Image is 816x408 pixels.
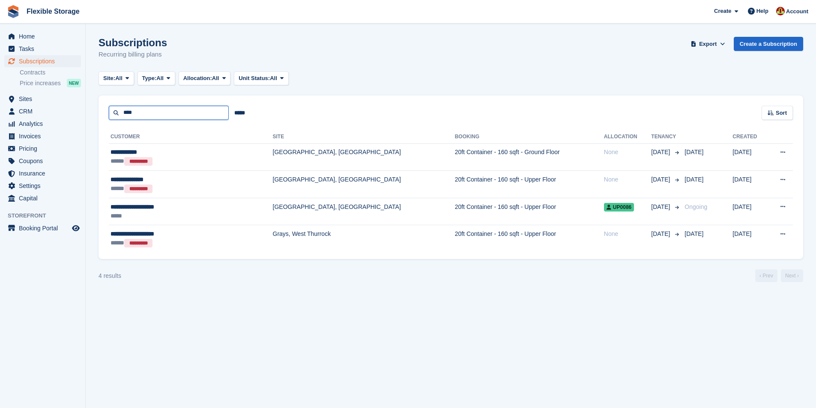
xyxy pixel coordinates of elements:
td: [DATE] [732,171,767,198]
a: menu [4,222,81,234]
span: Create [714,7,731,15]
td: 20ft Container - 160 sqft - Upper Floor [455,225,604,252]
td: [DATE] [732,198,767,225]
span: All [156,74,164,83]
a: Create a Subscription [734,37,803,51]
th: Created [732,130,767,144]
a: Preview store [71,223,81,233]
span: All [270,74,277,83]
button: Site: All [99,71,134,86]
span: Insurance [19,167,70,179]
span: Allocation: [183,74,212,83]
span: All [115,74,123,83]
span: Subscriptions [19,55,70,67]
td: 20ft Container - 160 sqft - Ground Floor [455,143,604,171]
span: Coupons [19,155,70,167]
span: Invoices [19,130,70,142]
a: menu [4,155,81,167]
td: Grays, West Thurrock [273,225,455,252]
div: None [604,229,651,238]
span: Tasks [19,43,70,55]
span: Sites [19,93,70,105]
a: menu [4,105,81,117]
a: menu [4,143,81,155]
th: Customer [109,130,273,144]
a: menu [4,192,81,204]
button: Export [689,37,727,51]
span: Sort [776,109,787,117]
a: menu [4,180,81,192]
span: [DATE] [651,175,672,184]
nav: Page [753,269,805,282]
td: [DATE] [732,225,767,252]
div: NEW [67,79,81,87]
span: CRM [19,105,70,117]
a: menu [4,55,81,67]
a: menu [4,93,81,105]
th: Booking [455,130,604,144]
span: Ongoing [684,203,707,210]
span: Storefront [8,211,85,220]
span: [DATE] [651,148,672,157]
h1: Subscriptions [99,37,167,48]
td: [GEOGRAPHIC_DATA], [GEOGRAPHIC_DATA] [273,143,455,171]
a: menu [4,118,81,130]
td: [DATE] [732,143,767,171]
a: Next [781,269,803,282]
span: [DATE] [651,229,672,238]
td: [GEOGRAPHIC_DATA], [GEOGRAPHIC_DATA] [273,198,455,225]
a: menu [4,30,81,42]
span: Account [786,7,808,16]
td: 20ft Container - 160 sqft - Upper Floor [455,171,604,198]
p: Recurring billing plans [99,50,167,60]
div: 4 results [99,271,121,280]
a: menu [4,130,81,142]
span: Settings [19,180,70,192]
span: Unit Status: [239,74,270,83]
td: [GEOGRAPHIC_DATA], [GEOGRAPHIC_DATA] [273,171,455,198]
button: Unit Status: All [234,71,288,86]
a: menu [4,43,81,55]
th: Site [273,130,455,144]
span: Export [699,40,717,48]
img: David Jones [776,7,785,15]
span: Capital [19,192,70,204]
span: UP0086 [604,203,634,211]
div: None [604,175,651,184]
span: Home [19,30,70,42]
span: [DATE] [684,230,703,237]
a: Flexible Storage [23,4,83,18]
a: Previous [755,269,777,282]
span: [DATE] [651,203,672,211]
td: 20ft Container - 160 sqft - Upper Floor [455,198,604,225]
button: Type: All [137,71,175,86]
th: Tenancy [651,130,681,144]
span: [DATE] [684,149,703,155]
a: Price increases NEW [20,78,81,88]
span: Pricing [19,143,70,155]
img: stora-icon-8386f47178a22dfd0bd8f6a31ec36ba5ce8667c1dd55bd0f319d3a0aa187defe.svg [7,5,20,18]
button: Allocation: All [179,71,231,86]
span: Booking Portal [19,222,70,234]
span: Help [756,7,768,15]
th: Allocation [604,130,651,144]
span: [DATE] [684,176,703,183]
span: Analytics [19,118,70,130]
span: Site: [103,74,115,83]
span: Type: [142,74,157,83]
span: All [212,74,219,83]
a: Contracts [20,68,81,77]
div: None [604,148,651,157]
a: menu [4,167,81,179]
span: Price increases [20,79,61,87]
